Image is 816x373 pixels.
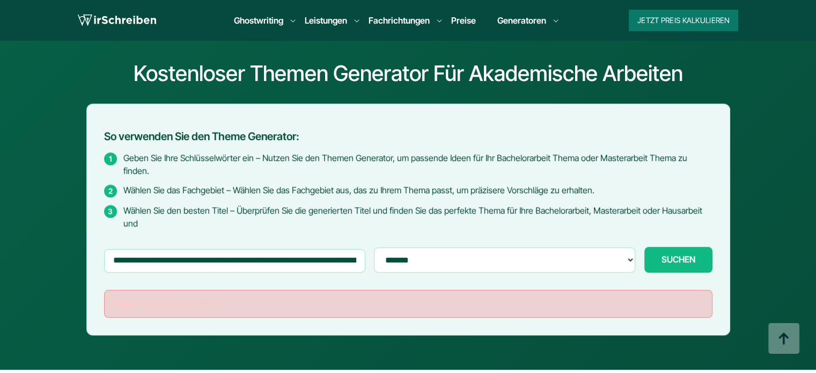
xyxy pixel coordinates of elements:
strong: Fehler: [113,298,140,309]
span: SUCHEN [661,254,695,264]
div: Security check failed [104,290,712,318]
li: Wählen Sie den besten Titel – Überprüfen Sie die generierten Titel und finden Sie das perfekte Th... [104,204,712,230]
a: Generatoren [497,14,546,27]
button: Jetzt Preis kalkulieren [629,10,738,31]
h1: Kostenloser Themen Generator für akademische Arbeiten [9,61,807,86]
img: logo wirschreiben [78,12,156,28]
span: 1 [104,152,117,165]
button: SUCHEN [644,247,712,273]
a: Fachrichtungen [369,14,430,27]
h2: So verwenden Sie den Theme Generator: [104,130,712,143]
a: Leistungen [305,14,347,27]
a: Ghostwriting [234,14,283,27]
li: Wählen Sie das Fachgebiet – Wählen Sie das Fachgebiet aus, das zu Ihrem Thema passt, um präzisere... [104,184,712,198]
span: 3 [104,205,117,218]
span: 2 [104,185,117,198]
a: Preise [451,15,476,26]
li: Geben Sie Ihre Schlüsselwörter ein – Nutzen Sie den Themen Generator, um passende Ideen für Ihr B... [104,151,712,177]
img: button top [768,323,800,355]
